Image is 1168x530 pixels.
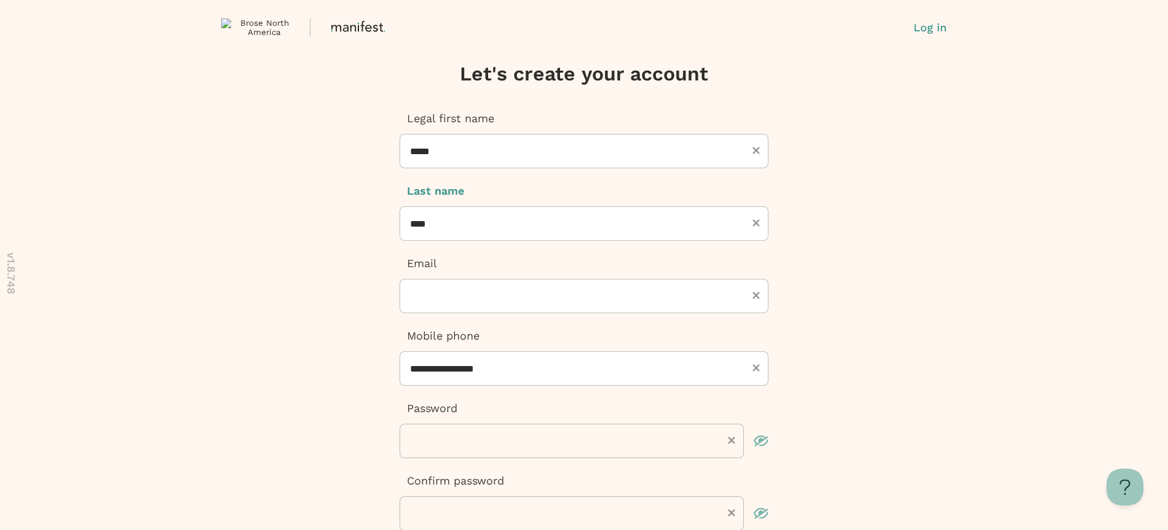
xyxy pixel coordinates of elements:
p: Email [400,255,768,271]
p: v 1.8.748 [3,252,19,294]
p: Last name [400,183,768,199]
h3: Let's create your account [400,61,768,86]
p: Legal first name [400,111,768,127]
iframe: Toggle Customer Support [1107,469,1143,505]
p: Password [400,400,768,416]
button: Log in [913,20,947,36]
p: Confirm password [400,473,768,489]
img: Brose North America [221,18,298,37]
p: Mobile phone [400,328,768,344]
